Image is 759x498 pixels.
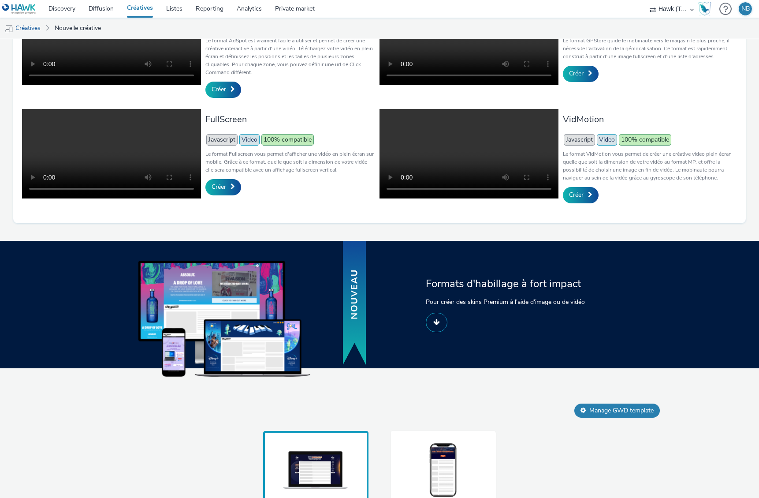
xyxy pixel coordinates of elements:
[698,2,715,16] a: Hawk Academy
[569,191,584,199] span: Créer
[205,150,376,174] p: Le format Fullscreen vous permet d'afficher une vidéo en plein écran sur mobile. Grâce à ce forma...
[574,404,660,418] button: Manage GWD template
[50,18,105,39] a: Nouvelle créative
[2,4,36,15] img: undefined Logo
[205,82,241,97] a: Créer
[741,2,750,15] div: NB
[597,134,617,146] span: Video
[205,37,376,76] p: Le format AdSpot est vraiment facile à utiliser et permet de créer une créative interactive à par...
[569,69,584,78] span: Créer
[205,113,376,125] h3: FullScreen
[563,150,733,182] p: Le format VidMotion vous permet de créer une créative video plein écran quelle que soit la dimens...
[563,66,599,82] a: Créer
[341,240,368,367] img: banner with new text
[564,134,595,146] span: Javascript
[205,179,241,195] a: Créer
[426,297,611,307] p: Pour créer des skins Premium à l'aide d'image ou de vidéo
[563,37,733,60] p: Le format GPStore guide le mobinaute vers le magasin le plus proche, il nécessite l’activation de...
[206,134,238,146] span: Javascript
[239,134,260,146] span: Video
[261,134,314,146] span: 100% compatible
[4,24,13,33] img: mobile
[212,183,226,191] span: Créer
[619,134,671,146] span: 100% compatible
[426,277,611,291] h2: Formats d'habillage à fort impact
[563,187,599,203] a: Créer
[698,2,711,16] img: Hawk Academy
[138,261,310,377] img: example of skins on dekstop, tablet and mobile devices
[212,85,226,94] span: Créer
[563,113,733,125] h3: VidMotion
